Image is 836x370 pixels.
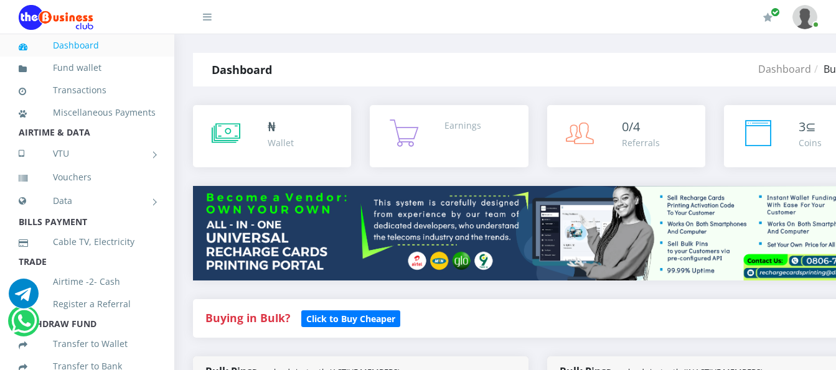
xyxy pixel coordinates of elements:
[622,136,660,149] div: Referrals
[19,228,156,256] a: Cable TV, Electricity
[301,310,400,325] a: Click to Buy Cheaper
[622,118,640,135] span: 0/4
[799,136,822,149] div: Coins
[212,62,272,77] strong: Dashboard
[19,163,156,192] a: Vouchers
[19,267,156,296] a: Airtime -2- Cash
[771,7,780,17] span: Renew/Upgrade Subscription
[799,118,822,136] div: ⊆
[268,118,294,136] div: ₦
[370,105,528,167] a: Earnings
[19,5,93,30] img: Logo
[792,5,817,29] img: User
[19,290,156,318] a: Register a Referral
[205,310,290,325] strong: Buying in Bulk?
[193,105,351,167] a: ₦ Wallet
[9,288,39,308] a: Chat for support
[19,138,156,169] a: VTU
[268,136,294,149] div: Wallet
[306,313,395,325] b: Click to Buy Cheaper
[547,105,705,167] a: 0/4 Referrals
[19,31,156,60] a: Dashboard
[19,330,156,358] a: Transfer to Wallet
[799,118,805,135] span: 3
[19,185,156,216] a: Data
[758,62,811,76] a: Dashboard
[19,98,156,127] a: Miscellaneous Payments
[19,53,156,82] a: Fund wallet
[444,119,481,132] div: Earnings
[763,12,773,22] i: Renew/Upgrade Subscription
[19,76,156,104] a: Transactions
[11,315,37,336] a: Chat for support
